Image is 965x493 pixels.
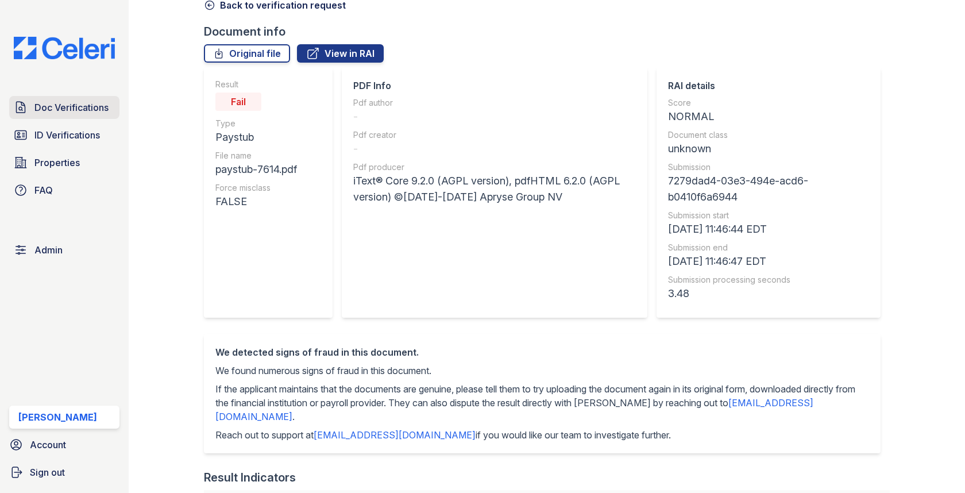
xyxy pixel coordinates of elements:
div: Force misclass [215,182,297,194]
div: Submission [668,161,869,173]
span: Properties [34,156,80,170]
img: CE_Logo_Blue-a8612792a0a2168367f1c8372b55b34899dd931a85d93a1a3d3e32e68fde9ad4.png [5,37,124,59]
a: ID Verifications [9,124,119,147]
p: If the applicant maintains that the documents are genuine, please tell them to try uploading the ... [215,382,868,423]
div: Fail [215,93,261,111]
div: Pdf creator [353,129,635,141]
a: Sign out [5,461,124,484]
div: Document class [668,129,869,141]
div: PDF Info [353,79,635,93]
span: Sign out [30,465,65,479]
span: FAQ [34,183,53,197]
div: [PERSON_NAME] [18,410,97,424]
div: Result Indicators [204,469,296,486]
span: Doc Verifications [34,101,109,114]
div: - [353,109,635,125]
span: ID Verifications [34,128,100,142]
a: View in RAI [297,44,384,63]
div: We detected signs of fraud in this document. [215,345,868,359]
div: [DATE] 11:46:47 EDT [668,253,869,269]
span: Account [30,438,66,452]
span: . [292,411,295,422]
a: FAQ [9,179,119,202]
a: Original file [204,44,290,63]
div: Pdf author [353,97,635,109]
a: Doc Verifications [9,96,119,119]
div: [DATE] 11:46:44 EDT [668,221,869,237]
div: 3.48 [668,286,869,302]
div: 7279dad4-03e3-494e-acd6-b0410f6a6944 [668,173,869,205]
div: Type [215,118,297,129]
p: Reach out to support at if you would like our team to investigate further. [215,428,868,442]
div: File name [215,150,297,161]
div: unknown [668,141,869,157]
div: iText® Core 9.2.0 (AGPL version), pdfHTML 6.2.0 (AGPL version) ©[DATE]-[DATE] Apryse Group NV [353,173,635,205]
div: - [353,141,635,157]
a: Admin [9,238,119,261]
div: paystub-7614.pdf [215,161,297,178]
div: FALSE [215,194,297,210]
div: Paystub [215,129,297,145]
div: Submission start [668,210,869,221]
div: RAI details [668,79,869,93]
a: [EMAIL_ADDRESS][DOMAIN_NAME] [314,429,476,441]
div: Result [215,79,297,90]
div: Score [668,97,869,109]
div: NORMAL [668,109,869,125]
div: Submission processing seconds [668,274,869,286]
p: We found numerous signs of fraud in this document. [215,364,868,378]
a: Account [5,433,124,456]
a: Properties [9,151,119,174]
div: Submission end [668,242,869,253]
div: Document info [204,24,889,40]
span: Admin [34,243,63,257]
div: Pdf producer [353,161,635,173]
